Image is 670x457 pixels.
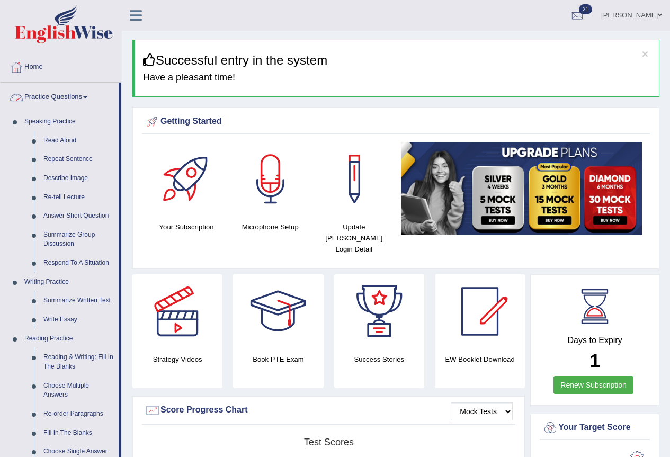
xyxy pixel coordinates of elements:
[39,405,119,424] a: Re-order Paragraphs
[39,254,119,273] a: Respond To A Situation
[304,437,354,447] tspan: Test scores
[20,112,119,131] a: Speaking Practice
[39,207,119,226] a: Answer Short Question
[234,221,307,232] h4: Microphone Setup
[39,377,119,405] a: Choose Multiple Answers
[579,4,592,14] span: 21
[39,150,119,169] a: Repeat Sentence
[143,53,651,67] h3: Successful entry in the system
[39,169,119,188] a: Describe Image
[317,221,390,255] h4: Update [PERSON_NAME] Login Detail
[1,83,119,109] a: Practice Questions
[145,114,647,130] div: Getting Started
[20,329,119,348] a: Reading Practice
[39,226,119,254] a: Summarize Group Discussion
[39,131,119,150] a: Read Aloud
[150,221,223,232] h4: Your Subscription
[542,420,647,436] div: Your Target Score
[435,354,525,365] h4: EW Booklet Download
[20,273,119,292] a: Writing Practice
[39,310,119,329] a: Write Essay
[233,354,323,365] h4: Book PTE Exam
[553,376,633,394] a: Renew Subscription
[132,354,222,365] h4: Strategy Videos
[542,336,647,345] h4: Days to Expiry
[589,350,600,371] b: 1
[143,73,651,83] h4: Have a pleasant time!
[39,291,119,310] a: Summarize Written Text
[1,52,121,79] a: Home
[401,142,642,235] img: small5.jpg
[39,424,119,443] a: Fill In The Blanks
[145,402,513,418] div: Score Progress Chart
[642,48,648,59] button: ×
[39,188,119,207] a: Re-tell Lecture
[334,354,424,365] h4: Success Stories
[39,348,119,376] a: Reading & Writing: Fill In The Blanks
